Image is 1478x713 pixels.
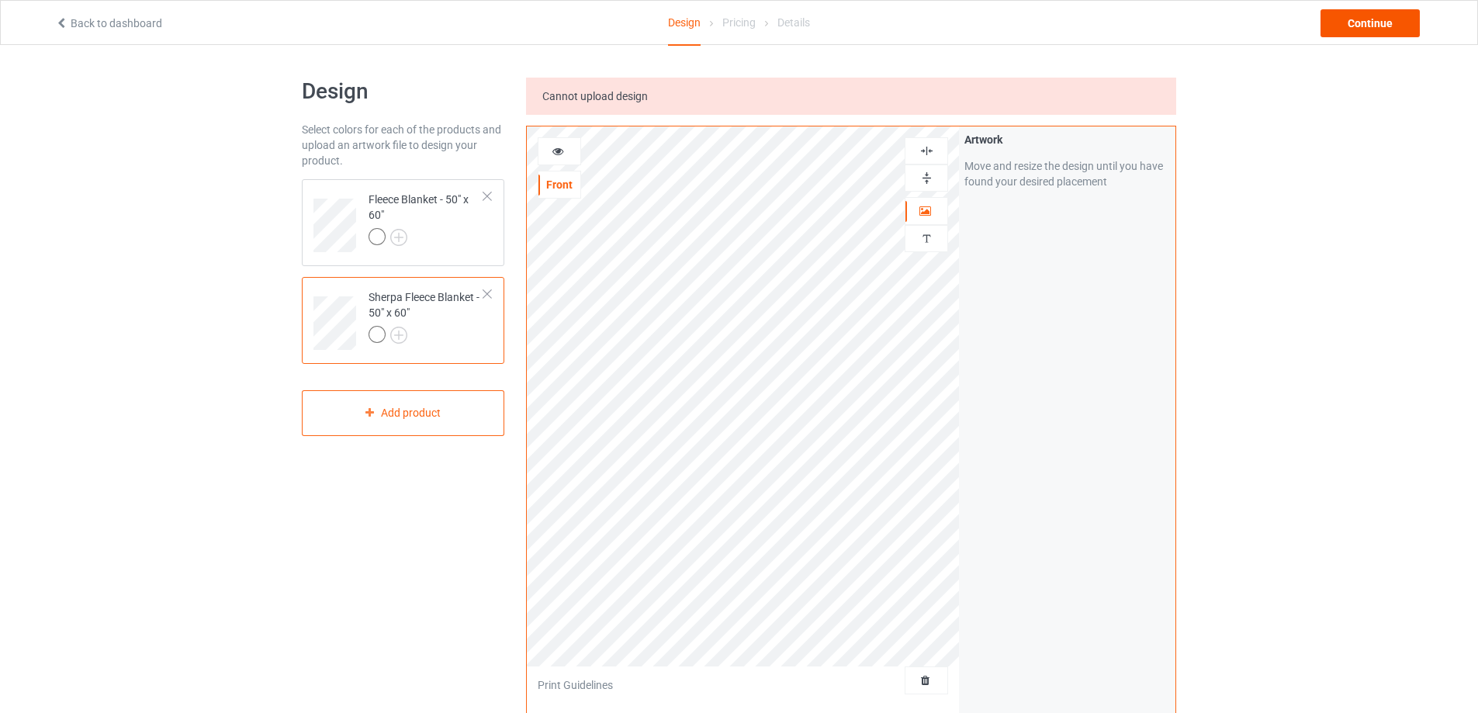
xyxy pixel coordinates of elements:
div: Print Guidelines [538,677,613,693]
img: svg+xml;base64,PD94bWwgdmVyc2lvbj0iMS4wIiBlbmNvZGluZz0iVVRGLTgiPz4KPHN2ZyB3aWR0aD0iMjJweCIgaGVpZ2... [390,229,407,246]
img: svg%3E%0A [919,171,934,185]
img: svg%3E%0A [919,231,934,246]
img: svg%3E%0A [919,144,934,158]
span: Cannot upload design [542,90,648,102]
div: Add product [302,390,504,436]
div: Fleece Blanket - 50" x 60" [302,179,504,266]
div: Pricing [722,1,756,44]
div: Sherpa Fleece Blanket - 50" x 60" [302,277,504,364]
div: Front [538,177,580,192]
div: Continue [1321,9,1420,37]
div: Design [668,1,701,46]
div: Details [777,1,810,44]
img: svg+xml;base64,PD94bWwgdmVyc2lvbj0iMS4wIiBlbmNvZGluZz0iVVRGLTgiPz4KPHN2ZyB3aWR0aD0iMjJweCIgaGVpZ2... [390,327,407,344]
div: Artwork [964,132,1170,147]
div: Sherpa Fleece Blanket - 50" x 60" [369,289,484,342]
div: Fleece Blanket - 50" x 60" [369,192,484,244]
h1: Design [302,78,504,106]
div: Move and resize the design until you have found your desired placement [964,158,1170,189]
div: Select colors for each of the products and upload an artwork file to design your product. [302,122,504,168]
a: Back to dashboard [55,17,162,29]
